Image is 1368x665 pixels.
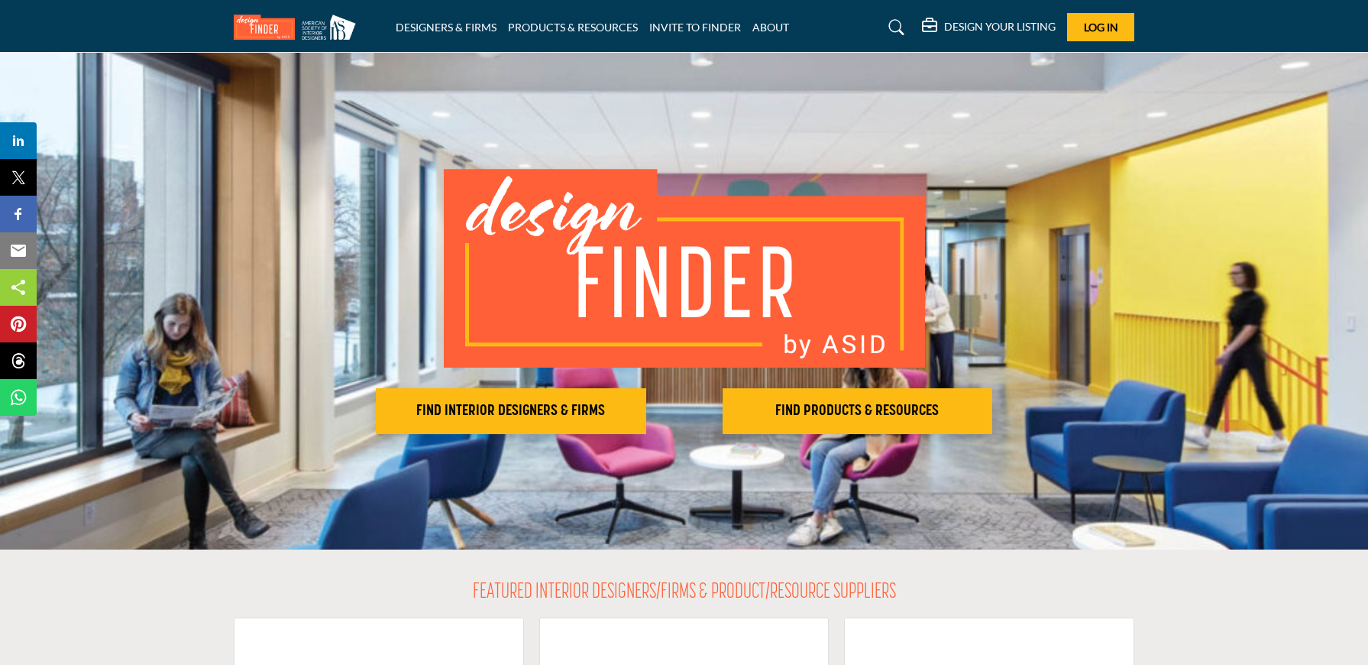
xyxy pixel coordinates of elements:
button: FIND PRODUCTS & RESOURCES [723,388,993,434]
h2: FEATURED INTERIOR DESIGNERS/FIRMS & PRODUCT/RESOURCE SUPPLIERS [473,580,896,606]
a: INVITE TO FINDER [649,21,741,34]
img: image [444,169,925,368]
a: ABOUT [752,21,789,34]
img: Site Logo [234,15,364,40]
h2: FIND PRODUCTS & RESOURCES [727,402,988,420]
h5: DESIGN YOUR LISTING [944,20,1056,34]
button: Log In [1067,13,1134,41]
a: DESIGNERS & FIRMS [396,21,496,34]
span: Log In [1084,21,1118,34]
h2: FIND INTERIOR DESIGNERS & FIRMS [380,402,642,420]
button: FIND INTERIOR DESIGNERS & FIRMS [376,388,646,434]
div: DESIGN YOUR LISTING [922,18,1056,37]
a: PRODUCTS & RESOURCES [508,21,638,34]
a: Search [874,15,914,40]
